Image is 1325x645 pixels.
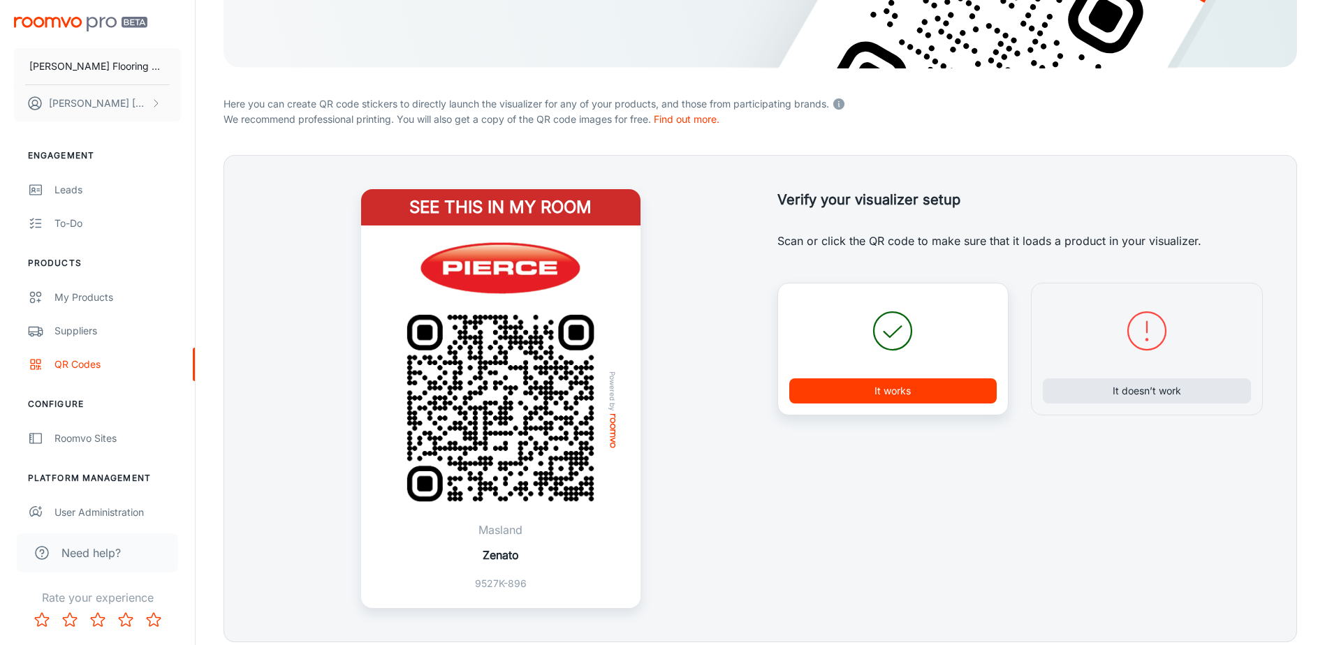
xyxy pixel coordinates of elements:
[654,113,719,125] a: Find out more.
[49,96,147,111] p: [PERSON_NAME] [PERSON_NAME]
[54,431,181,446] div: Roomvo Sites
[777,189,1264,210] h5: Verify your visualizer setup
[1043,378,1251,403] button: It doesn’t work
[777,232,1264,249] p: Scan or click the QR code to make sure that it loads a product in your visualizer.
[54,182,181,198] div: Leads
[54,505,181,520] div: User Administration
[61,544,121,561] span: Need help?
[475,521,527,538] p: Masland
[411,242,590,295] img: Pierce Flooring Stores
[29,59,166,74] p: [PERSON_NAME] Flooring Stores
[14,48,181,84] button: [PERSON_NAME] Flooring Stores
[54,323,181,339] div: Suppliers
[11,589,184,606] p: Rate your experience
[610,414,615,448] img: roomvo
[84,606,112,634] button: Rate 3 star
[14,85,181,121] button: [PERSON_NAME] [PERSON_NAME]
[224,94,1297,112] p: Here you can create QR code stickers to directly launch the visualizer for any of your products, ...
[54,290,181,305] div: My Products
[56,606,84,634] button: Rate 2 star
[112,606,140,634] button: Rate 4 star
[483,547,519,563] p: Zenato
[140,606,168,634] button: Rate 5 star
[224,112,1297,127] p: We recommend professional printing. You will also get a copy of the QR code images for free.
[54,357,181,372] div: QR Codes
[606,371,620,411] span: Powered by
[387,295,614,521] img: QR Code Example
[789,378,997,403] button: It works
[475,576,527,591] p: 9527K-896
[14,17,147,31] img: Roomvo PRO Beta
[361,189,640,608] a: See this in my roomPierce Flooring StoresQR Code ExamplePowered byroomvoMaslandZenato9527K-896
[28,606,56,634] button: Rate 1 star
[361,189,640,225] h4: See this in my room
[54,216,181,231] div: To-do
